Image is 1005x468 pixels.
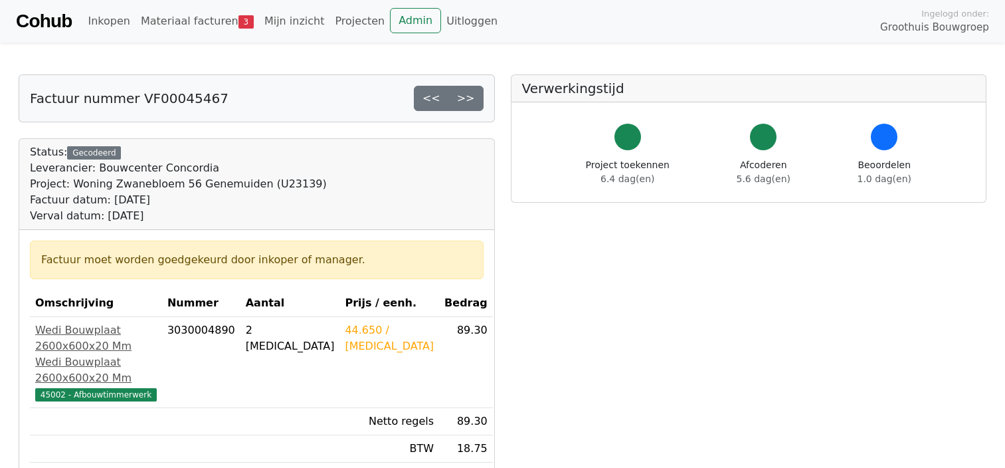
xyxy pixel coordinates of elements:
div: Project: Woning Zwanebloem 56 Genemuiden (U23139) [30,176,327,192]
div: Status: [30,144,327,224]
a: Materiaal facturen3 [136,8,259,35]
div: Wedi Bouwplaat 2600x600x20 Mm Wedi Bouwplaat 2600x600x20 Mm [35,322,157,386]
td: 3030004890 [162,317,240,408]
td: 89.30 [439,317,493,408]
a: Uitloggen [441,8,503,35]
span: 45002 - Afbouwtimmerwerk [35,388,157,402]
th: Nummer [162,290,240,317]
td: 18.75 [439,435,493,463]
div: Afcoderen [737,158,790,186]
a: Wedi Bouwplaat 2600x600x20 Mm Wedi Bouwplaat 2600x600x20 Mm45002 - Afbouwtimmerwerk [35,322,157,402]
a: Inkopen [82,8,135,35]
a: Cohub [16,5,72,37]
a: Admin [390,8,441,33]
th: Prijs / eenh. [339,290,439,317]
th: Aantal [240,290,340,317]
div: Gecodeerd [67,146,121,160]
span: 6.4 dag(en) [600,174,654,184]
div: 44.650 / [MEDICAL_DATA] [345,322,434,354]
div: Factuur datum: [DATE] [30,192,327,208]
td: Netto regels [339,408,439,435]
span: Ingelogd onder: [921,7,989,20]
h5: Factuur nummer VF00045467 [30,90,228,106]
th: Bedrag [439,290,493,317]
a: Mijn inzicht [259,8,330,35]
a: >> [448,86,484,111]
td: BTW [339,435,439,463]
div: Project toekennen [586,158,670,186]
th: Omschrijving [30,290,162,317]
h5: Verwerkingstijd [522,80,976,96]
div: Factuur moet worden goedgekeurd door inkoper of manager. [41,252,472,268]
span: 3 [238,15,254,29]
div: 2 [MEDICAL_DATA] [246,322,335,354]
span: 5.6 dag(en) [737,174,790,184]
span: 1.0 dag(en) [858,174,911,184]
div: Beoordelen [858,158,911,186]
div: Leverancier: Bouwcenter Concordia [30,160,327,176]
a: << [414,86,449,111]
span: Groothuis Bouwgroep [880,20,989,35]
a: Projecten [329,8,390,35]
td: 89.30 [439,408,493,435]
div: Verval datum: [DATE] [30,208,327,224]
